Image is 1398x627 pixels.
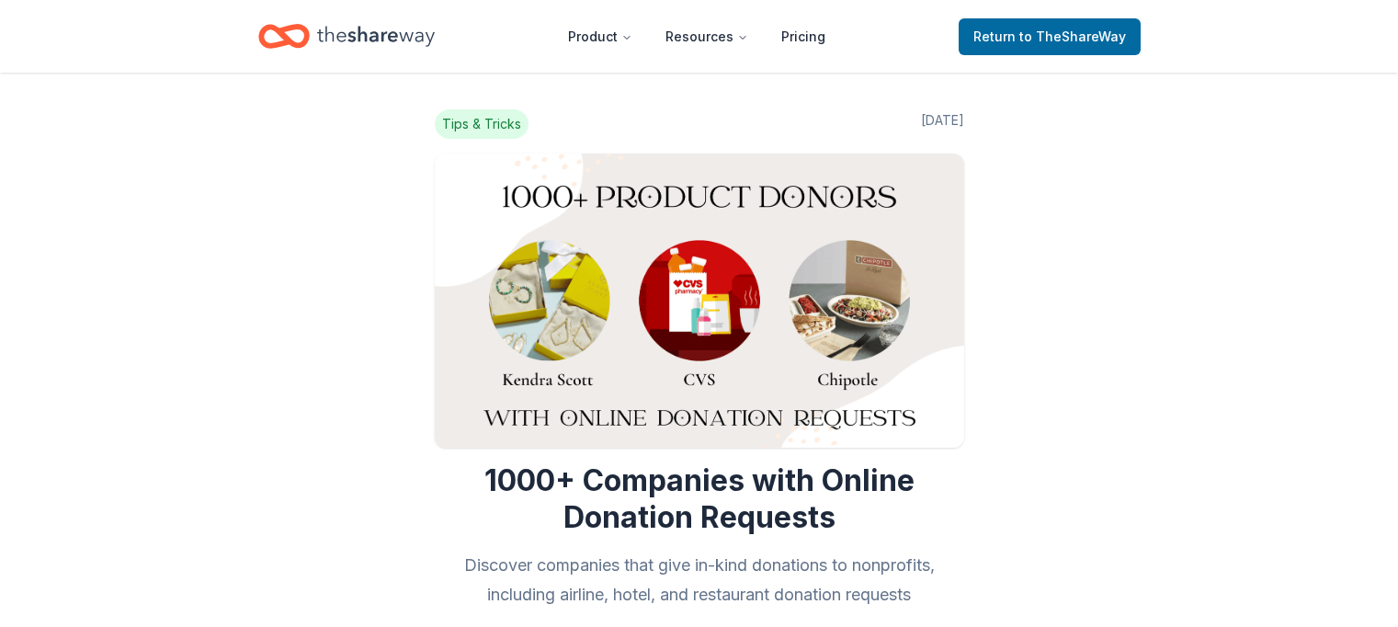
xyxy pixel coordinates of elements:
[435,109,529,139] span: Tips & Tricks
[553,18,647,55] button: Product
[258,15,435,58] a: Home
[553,15,840,58] nav: Main
[435,154,964,448] img: Image for 1000+ Companies with Online Donation Requests
[651,18,763,55] button: Resources
[959,18,1141,55] a: Returnto TheShareWay
[1019,28,1126,44] span: to TheShareWay
[921,109,964,139] span: [DATE]
[973,26,1126,48] span: Return
[435,551,964,610] h2: Discover companies that give in-kind donations to nonprofits, including airline, hotel, and resta...
[435,462,964,536] h1: 1000+ Companies with Online Donation Requests
[767,18,840,55] a: Pricing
